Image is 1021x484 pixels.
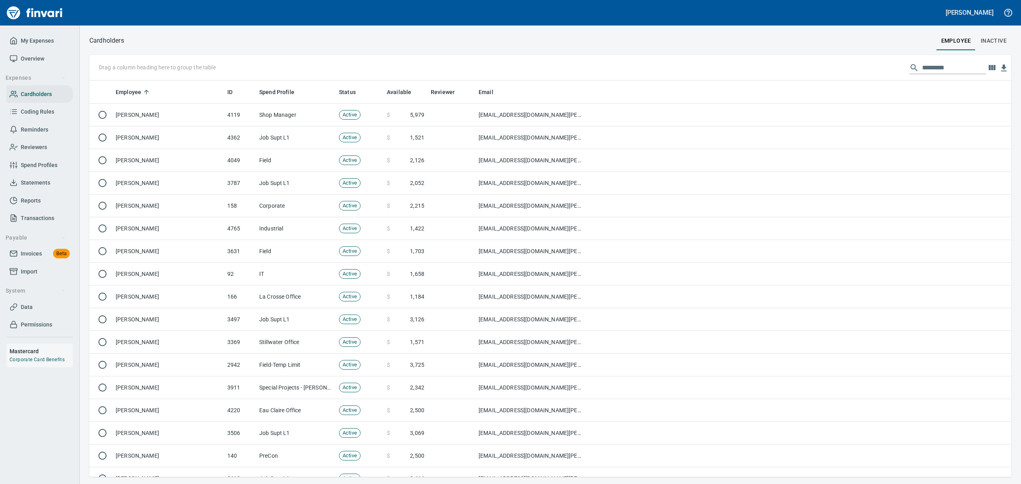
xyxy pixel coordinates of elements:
[99,63,216,71] p: Drag a column heading here to group the table
[256,149,336,172] td: Field
[431,87,465,97] span: Reviewer
[112,104,224,126] td: [PERSON_NAME]
[6,233,66,243] span: Payable
[410,452,424,460] span: 2,500
[475,240,587,263] td: [EMAIL_ADDRESS][DOMAIN_NAME][PERSON_NAME]
[339,111,360,119] span: Active
[339,87,356,97] span: Status
[224,240,256,263] td: 3631
[410,384,424,392] span: 2,342
[256,422,336,445] td: Job Supt L1
[387,474,390,482] span: $
[387,293,390,301] span: $
[224,308,256,331] td: 3497
[339,316,360,323] span: Active
[112,399,224,422] td: [PERSON_NAME]
[227,87,243,97] span: ID
[475,331,587,354] td: [EMAIL_ADDRESS][DOMAIN_NAME][PERSON_NAME]
[21,320,52,330] span: Permissions
[21,54,44,64] span: Overview
[256,376,336,399] td: Special Projects - [PERSON_NAME]
[941,36,971,46] span: employee
[112,285,224,308] td: [PERSON_NAME]
[6,286,66,296] span: System
[224,422,256,445] td: 3506
[479,87,504,97] span: Email
[10,357,65,362] a: Corporate Card Benefits
[21,125,48,135] span: Reminders
[6,174,73,192] a: Statements
[112,149,224,172] td: [PERSON_NAME]
[224,331,256,354] td: 3369
[112,240,224,263] td: [PERSON_NAME]
[475,285,587,308] td: [EMAIL_ADDRESS][DOMAIN_NAME][PERSON_NAME]
[475,308,587,331] td: [EMAIL_ADDRESS][DOMAIN_NAME][PERSON_NAME]
[116,87,152,97] span: Employee
[339,452,360,460] span: Active
[256,331,336,354] td: Stillwater Office
[6,73,66,83] span: Expenses
[339,134,360,142] span: Active
[112,217,224,240] td: [PERSON_NAME]
[6,32,73,50] a: My Expenses
[259,87,305,97] span: Spend Profile
[112,422,224,445] td: [PERSON_NAME]
[224,285,256,308] td: 166
[475,104,587,126] td: [EMAIL_ADDRESS][DOMAIN_NAME][PERSON_NAME]
[112,376,224,399] td: [PERSON_NAME]
[256,263,336,285] td: IT
[256,240,336,263] td: Field
[339,270,360,278] span: Active
[410,111,424,119] span: 5,979
[256,126,336,149] td: Job Supt L1
[475,149,587,172] td: [EMAIL_ADDRESS][DOMAIN_NAME][PERSON_NAME]
[10,347,73,356] h6: Mastercard
[998,62,1010,74] button: Download Table
[410,361,424,369] span: 3,725
[6,121,73,139] a: Reminders
[224,217,256,240] td: 4765
[5,3,65,22] img: Finvari
[224,399,256,422] td: 4220
[339,157,360,164] span: Active
[944,6,995,19] button: [PERSON_NAME]
[116,87,141,97] span: Employee
[6,245,73,263] a: InvoicesBeta
[6,138,73,156] a: Reviewers
[224,354,256,376] td: 2942
[387,87,422,97] span: Available
[387,429,390,437] span: $
[387,87,411,97] span: Available
[410,406,424,414] span: 2,500
[6,156,73,174] a: Spend Profiles
[475,422,587,445] td: [EMAIL_ADDRESS][DOMAIN_NAME][PERSON_NAME]
[339,475,360,482] span: Active
[410,293,424,301] span: 1,184
[21,249,42,259] span: Invoices
[224,149,256,172] td: 4049
[112,308,224,331] td: [PERSON_NAME]
[21,302,33,312] span: Data
[21,142,47,152] span: Reviewers
[112,126,224,149] td: [PERSON_NAME]
[224,445,256,467] td: 140
[227,87,233,97] span: ID
[387,179,390,187] span: $
[256,308,336,331] td: Job Supt L1
[21,107,54,117] span: Coding Rules
[339,384,360,392] span: Active
[410,179,424,187] span: 2,052
[387,384,390,392] span: $
[2,283,69,298] button: System
[387,134,390,142] span: $
[256,172,336,195] td: Job Supt L1
[981,36,1007,46] span: Inactive
[6,103,73,121] a: Coding Rules
[224,126,256,149] td: 4362
[21,36,54,46] span: My Expenses
[21,160,57,170] span: Spend Profiles
[6,263,73,281] a: Import
[387,224,390,232] span: $
[21,213,54,223] span: Transactions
